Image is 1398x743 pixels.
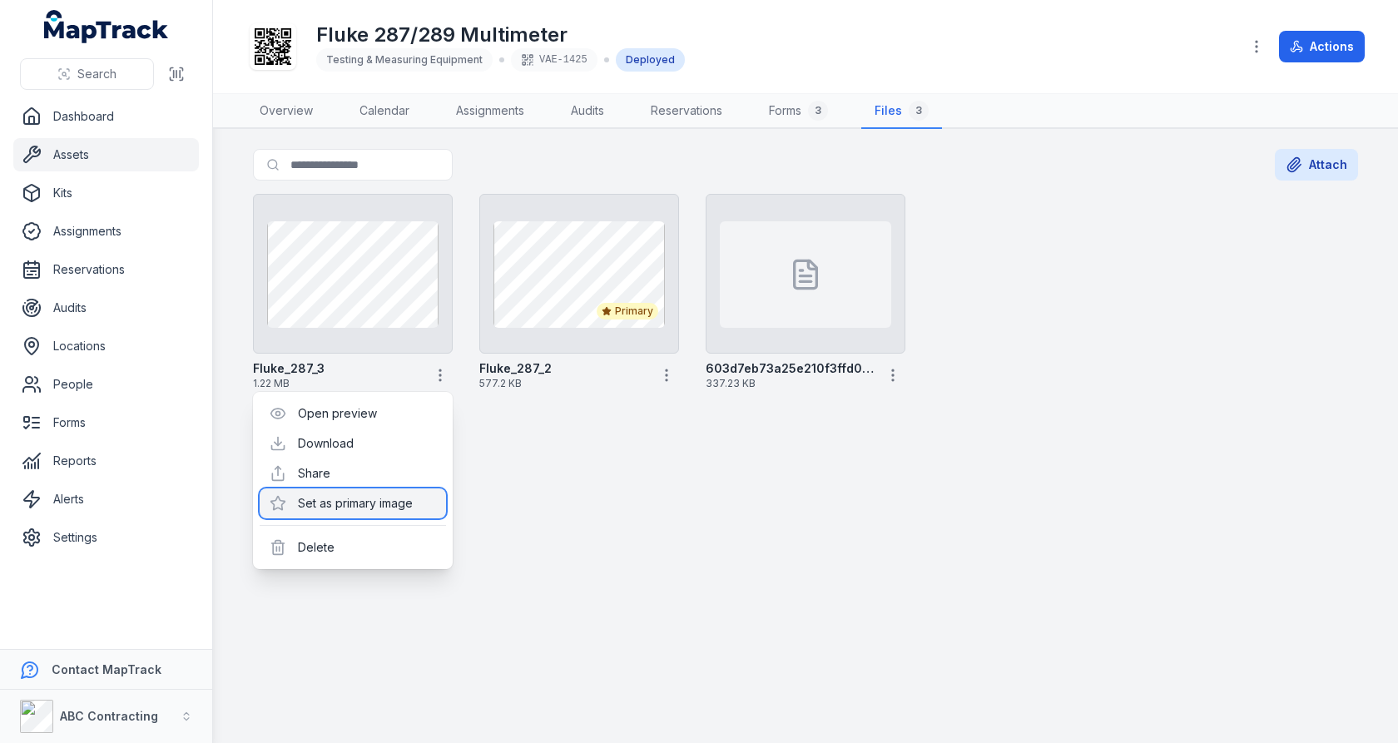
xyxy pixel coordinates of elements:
button: Attach [1275,149,1358,181]
a: Settings [13,521,199,554]
span: Testing & Measuring Equipment [326,53,483,66]
a: MapTrack [44,10,169,43]
div: 3 [909,101,929,121]
div: Open preview [260,399,446,428]
div: Delete [260,532,446,562]
a: Forms [13,406,199,439]
div: Deployed [616,48,685,72]
a: Reservations [13,253,199,286]
a: Locations [13,329,199,363]
a: Audits [13,291,199,324]
div: Primary [597,303,658,319]
a: Kits [13,176,199,210]
div: 3 [808,101,828,121]
a: Reports [13,444,199,478]
div: Share [260,458,446,488]
strong: Fluke_287_3 [253,360,325,377]
strong: Fluke_287_2 [479,360,552,377]
a: Reservations [637,94,736,129]
h1: Fluke 287/289 Multimeter [316,22,685,48]
strong: ABC Contracting [60,709,158,723]
a: Assignments [13,215,199,248]
button: Search [20,58,154,90]
span: 337.23 KB [706,377,874,390]
a: Assets [13,138,199,171]
a: Dashboard [13,100,199,133]
strong: 603d7eb73a25e210f3ffd0dd.original [706,360,874,377]
a: Audits [558,94,617,129]
span: 1.22 MB [253,377,421,390]
a: Download [298,435,354,452]
a: Calendar [346,94,423,129]
a: Forms3 [756,94,841,129]
a: Assignments [443,94,538,129]
a: Overview [246,94,326,129]
div: VAE-1425 [511,48,597,72]
div: Set as primary image [260,488,446,518]
button: Actions [1279,31,1365,62]
strong: Contact MapTrack [52,662,161,676]
a: Alerts [13,483,199,516]
span: 577.2 KB [479,377,647,390]
a: People [13,368,199,401]
a: Files3 [861,94,942,129]
span: Search [77,66,116,82]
